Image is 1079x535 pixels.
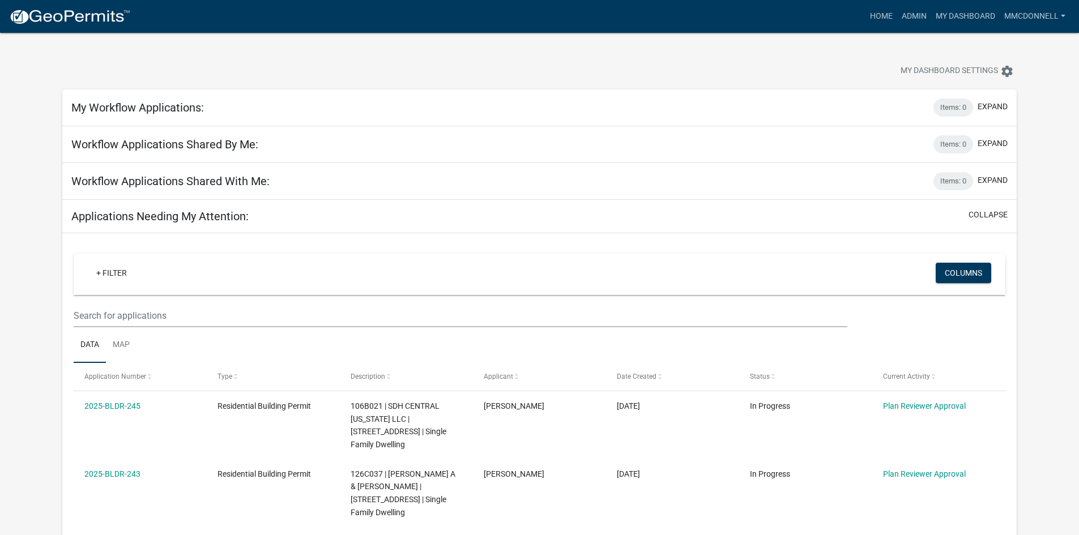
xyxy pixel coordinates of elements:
[883,401,966,410] a: Plan Reviewer Approval
[84,469,140,478] a: 2025-BLDR-243
[865,6,897,27] a: Home
[484,469,544,478] span: Marvin Roberts
[892,60,1023,82] button: My Dashboard Settingssettings
[978,101,1008,113] button: expand
[106,327,137,363] a: Map
[933,135,973,153] div: Items: 0
[750,469,790,478] span: In Progress
[351,401,446,449] span: 106B021 | SDH CENTRAL GEORGIA LLC | 135 CREEKSIDE RD | Single Family Dwelling
[74,327,106,363] a: Data
[883,373,930,380] span: Current Activity
[739,363,872,390] datatable-header-cell: Status
[1000,6,1070,27] a: mmcdonnell
[74,363,207,390] datatable-header-cell: Application Number
[901,65,998,78] span: My Dashboard Settings
[217,469,311,478] span: Residential Building Permit
[71,209,249,223] h5: Applications Needing My Attention:
[84,401,140,410] a: 2025-BLDR-245
[969,209,1008,221] button: collapse
[340,363,473,390] datatable-header-cell: Description
[74,304,847,327] input: Search for applications
[936,263,991,283] button: Columns
[897,6,931,27] a: Admin
[933,99,973,117] div: Items: 0
[1000,65,1014,78] i: settings
[484,373,513,380] span: Applicant
[351,373,385,380] span: Description
[978,174,1008,186] button: expand
[606,363,739,390] datatable-header-cell: Date Created
[883,469,966,478] a: Plan Reviewer Approval
[71,174,270,188] h5: Workflow Applications Shared With Me:
[750,373,770,380] span: Status
[933,172,973,190] div: Items: 0
[87,263,136,283] a: + Filter
[484,401,544,410] span: Justin
[351,469,455,517] span: 126C037 | ADAMS SUSAN A & LOUIS O | 108 ROCKVILLE SPRINGS CT | Single Family Dwelling
[217,401,311,410] span: Residential Building Permit
[750,401,790,410] span: In Progress
[617,401,640,410] span: 08/15/2025
[978,138,1008,149] button: expand
[931,6,1000,27] a: My Dashboard
[872,363,1005,390] datatable-header-cell: Current Activity
[473,363,606,390] datatable-header-cell: Applicant
[71,138,258,151] h5: Workflow Applications Shared By Me:
[617,373,656,380] span: Date Created
[617,469,640,478] span: 08/12/2025
[84,373,146,380] span: Application Number
[217,373,232,380] span: Type
[207,363,340,390] datatable-header-cell: Type
[71,101,204,114] h5: My Workflow Applications:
